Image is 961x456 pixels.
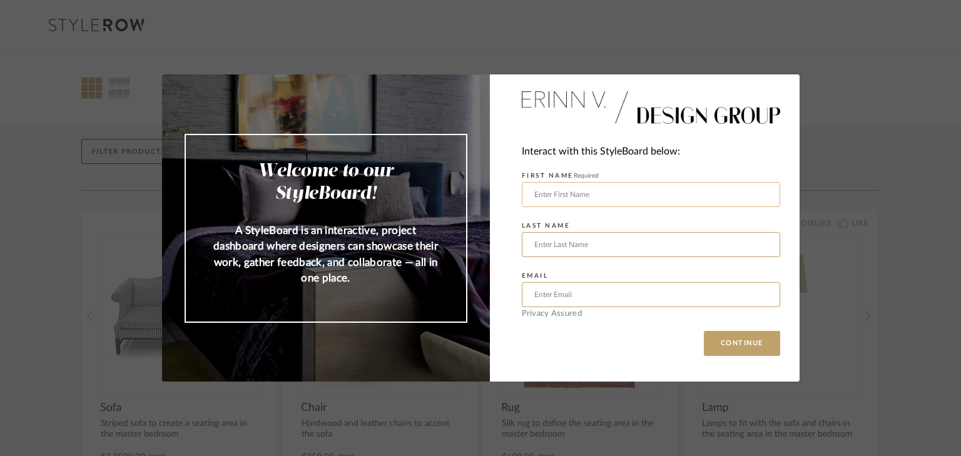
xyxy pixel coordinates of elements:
[522,232,780,257] input: Enter Last Name
[522,143,780,160] div: Interact with this StyleBoard below:
[522,182,780,207] input: Enter First Name
[522,222,571,230] label: LAST NAME
[522,172,599,180] label: FIRST NAME
[522,282,780,307] input: Enter Email
[522,310,780,318] div: Privacy Assured
[522,272,549,280] label: EMAIL
[704,331,780,356] button: CONTINUE
[211,160,441,205] h2: Welcome to our StyleBoard!
[574,173,599,179] span: Required
[211,223,441,286] p: A StyleBoard is an interactive, project dashboard where designers can showcase their work, gather...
